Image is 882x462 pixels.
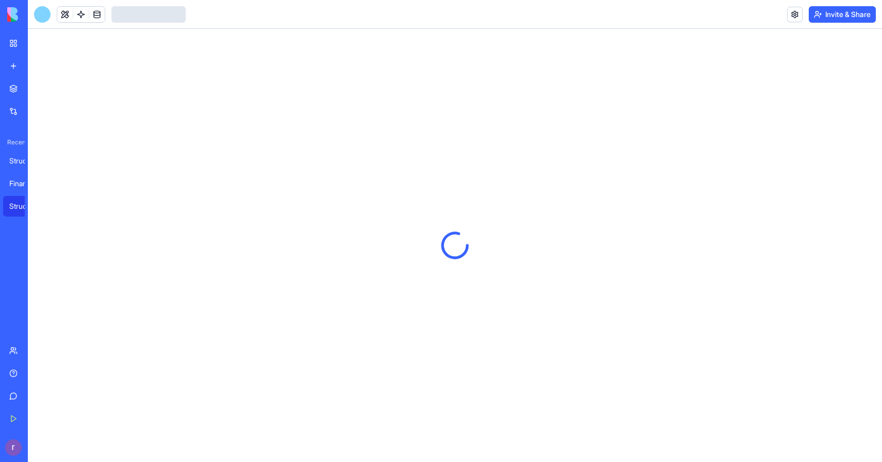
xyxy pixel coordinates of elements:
a: StructureMarket Pro [3,196,44,217]
span: Recent [3,138,25,146]
div: Financial Products Dashboard [9,178,38,189]
a: Structured Product Builder [3,151,44,171]
img: ACg8ocK9p4COroYERF96wq_Nqbucimpd5rvzMLLyBNHYTn_bI3RzLw=s96-c [5,439,22,456]
a: Financial Products Dashboard [3,173,44,194]
button: Invite & Share [809,6,876,23]
div: Structured Product Builder [9,156,38,166]
div: StructureMarket Pro [9,201,38,211]
img: logo [7,7,71,22]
